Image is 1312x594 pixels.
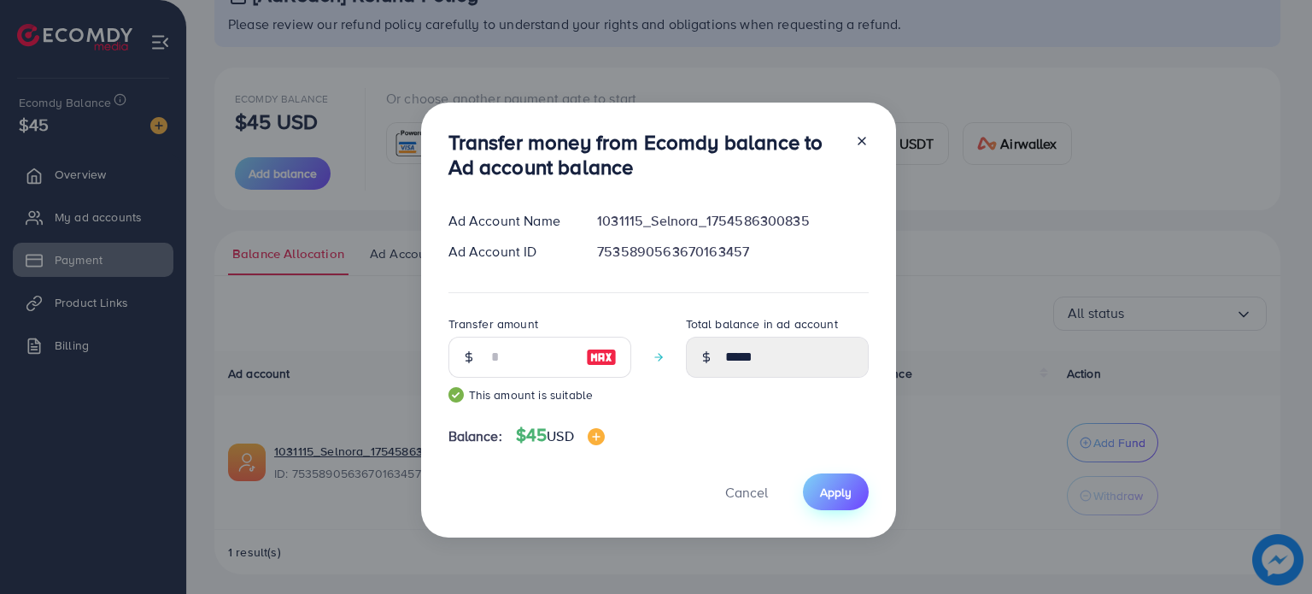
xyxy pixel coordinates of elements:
small: This amount is suitable [448,386,631,403]
div: 1031115_Selnora_1754586300835 [583,211,881,231]
span: Balance: [448,426,502,446]
h3: Transfer money from Ecomdy balance to Ad account balance [448,130,841,179]
div: Ad Account ID [435,242,584,262]
img: guide [448,387,464,403]
div: Ad Account Name [435,211,584,231]
button: Cancel [704,473,789,510]
label: Transfer amount [448,315,538,332]
span: Apply [820,484,852,501]
img: image [588,428,605,445]
span: USD [547,426,573,445]
button: Apply [803,473,869,510]
img: image [586,347,617,368]
label: Total balance in ad account [686,315,838,332]
div: 7535890563670163457 [583,242,881,262]
span: Cancel [725,483,768,502]
h4: $45 [516,425,605,446]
